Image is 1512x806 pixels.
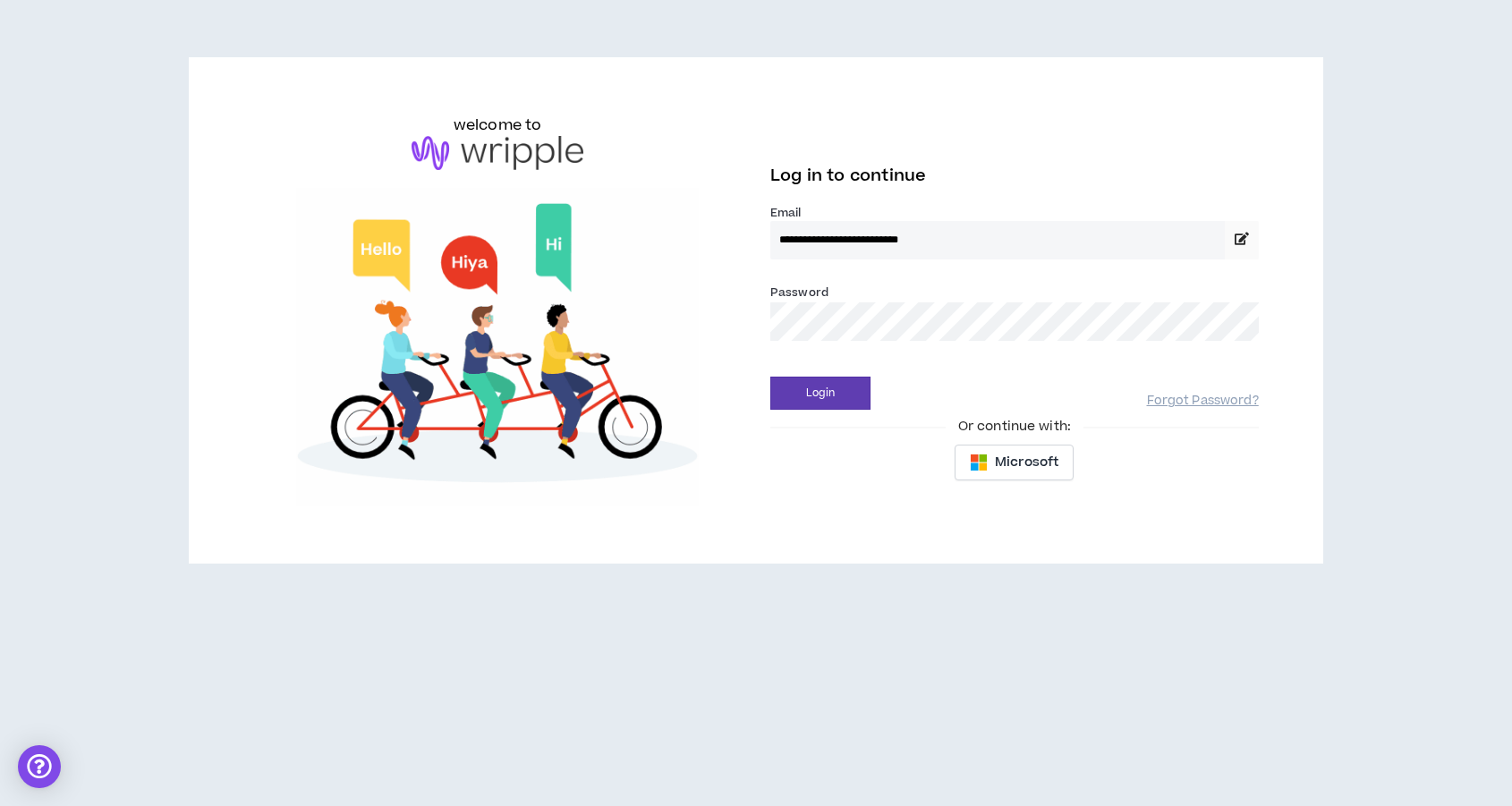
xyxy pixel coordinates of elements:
[253,188,742,506] img: Welcome to Wripple
[770,377,871,410] button: Login
[946,417,1083,437] span: Or continue with:
[770,284,828,301] label: Password
[995,453,1058,472] span: Microsoft
[1147,393,1259,410] a: Forgot Password?
[412,136,583,170] img: logo-brand.png
[454,115,542,136] h6: welcome to
[18,745,61,788] div: Open Intercom Messenger
[955,445,1074,480] button: Microsoft
[770,205,1259,221] label: Email
[770,165,926,187] span: Log in to continue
